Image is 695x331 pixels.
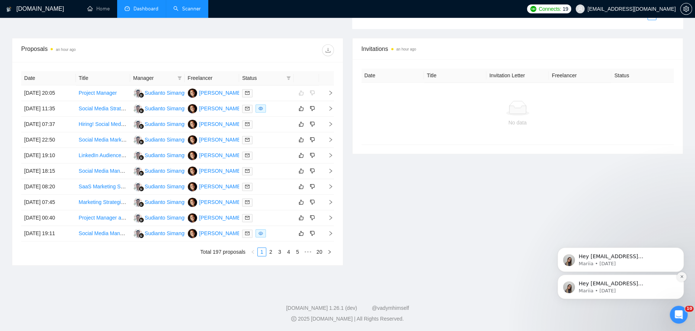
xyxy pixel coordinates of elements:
a: SSSudianto Simangunsong [133,90,202,95]
span: dislike [310,230,315,236]
span: dislike [310,199,315,205]
img: SS [133,198,142,207]
span: dislike [310,215,315,221]
a: SSSudianto Simangunsong [133,183,202,189]
span: mail [245,184,250,189]
img: PM [188,198,197,207]
div: Sudianto Simangunsong [145,151,202,159]
span: like [299,184,304,189]
li: Next Page [665,11,674,20]
div: [PERSON_NAME] [199,120,242,128]
p: Message from Mariia, sent 2d ago [32,87,128,94]
td: Project Manager [76,85,131,101]
div: Sudianto Simangunsong [145,198,202,206]
td: [DATE] 07:45 [21,195,76,210]
li: 3 [275,247,284,256]
button: setting [680,3,692,15]
li: Previous Page [248,247,257,256]
a: SSSudianto Simangunsong [133,136,202,142]
div: [PERSON_NAME] [199,89,242,97]
a: Social Media Manager for Health and Wellness App [79,230,198,236]
span: dislike [310,184,315,189]
a: Social Media Manager [79,168,131,174]
a: PM[PERSON_NAME] [188,90,242,95]
button: left [638,11,647,20]
span: right [322,153,333,158]
button: dislike [308,120,317,129]
span: user [577,6,583,12]
th: Invitation Letter [486,68,549,83]
button: dislike [308,151,317,160]
td: [DATE] 18:15 [21,163,76,179]
span: right [322,106,333,111]
span: Connects: [538,5,561,13]
button: dislike [308,104,317,113]
span: mail [245,137,250,142]
span: filter [286,76,291,80]
a: SSSudianto Simangunsong [133,214,202,220]
th: Title [76,71,131,85]
span: right [322,90,333,95]
span: filter [285,72,292,84]
img: SS [133,135,142,145]
span: dislike [310,106,315,111]
img: gigradar-bm.png [139,108,144,113]
span: Hey [EMAIL_ADDRESS][DOMAIN_NAME], Looks like your Upwork agency Integrated Business Solutions & S... [32,53,128,162]
span: dislike [310,121,315,127]
a: homeHome [87,6,110,12]
span: Dashboard [133,6,158,12]
td: [DATE] 20:05 [21,85,76,101]
span: like [299,137,304,143]
th: Freelancer [185,71,239,85]
li: Previous Page [638,11,647,20]
button: right [325,247,334,256]
button: dislike [308,198,317,207]
img: PM [188,166,197,176]
a: Marketing Strategist for Skincare Product Launch [79,199,192,205]
td: Social Media Strategist – Blue Haven Hotel, Tobago [76,101,131,117]
button: dislike [308,135,317,144]
a: PM[PERSON_NAME] [188,168,242,173]
button: like [297,166,306,175]
td: [DATE] 07:37 [21,117,76,132]
div: [PERSON_NAME] [199,167,242,175]
td: Social Media Manager for Health and Wellness App [76,226,131,241]
p: Message from Mariia, sent 3d ago [32,60,128,67]
img: gigradar-bm.png [139,171,144,176]
button: right [665,11,674,20]
div: message notification from Mariia, 3d ago. Hey processorpam@yahoo.com, Looks like your Upwork agen... [11,47,138,72]
a: SaaS Marketing Specialist to Implement Low-Effort Launch Plan for Eco-AI Platform (Fixed £1500 Fee) [79,184,316,189]
img: SS [133,104,142,113]
a: PM[PERSON_NAME] [188,230,242,236]
img: Profile image for Mariia [17,54,29,66]
img: PM [188,229,197,238]
div: Sudianto Simangunsong [145,104,202,113]
div: Sudianto Simangunsong [145,182,202,191]
button: like [297,213,306,222]
img: PM [188,213,197,223]
th: Title [424,68,486,83]
span: 10 [685,306,694,312]
a: SSSudianto Simangunsong [133,230,202,236]
span: eye [258,106,263,111]
div: [PERSON_NAME] [199,229,242,237]
a: setting [680,6,692,12]
td: Social Media Manager [76,163,131,179]
button: like [297,229,306,238]
img: SS [133,88,142,98]
li: 4 [284,247,293,256]
span: left [251,250,255,254]
img: gigradar-bm.png [139,202,144,207]
td: Marketing Strategist for Skincare Product Launch [76,195,131,210]
span: right [322,199,333,205]
span: right [322,231,333,236]
a: 5 [293,248,302,256]
span: mail [245,122,250,126]
a: PM[PERSON_NAME] [188,105,242,111]
a: Project Manager and Systems Optimizer for Creative Agency [79,215,219,221]
a: Hiring! Social Media Manager to shape the future of a global fashion accessories brand. [79,121,281,127]
div: [PERSON_NAME] [199,151,242,159]
td: [DATE] 22:50 [21,132,76,148]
